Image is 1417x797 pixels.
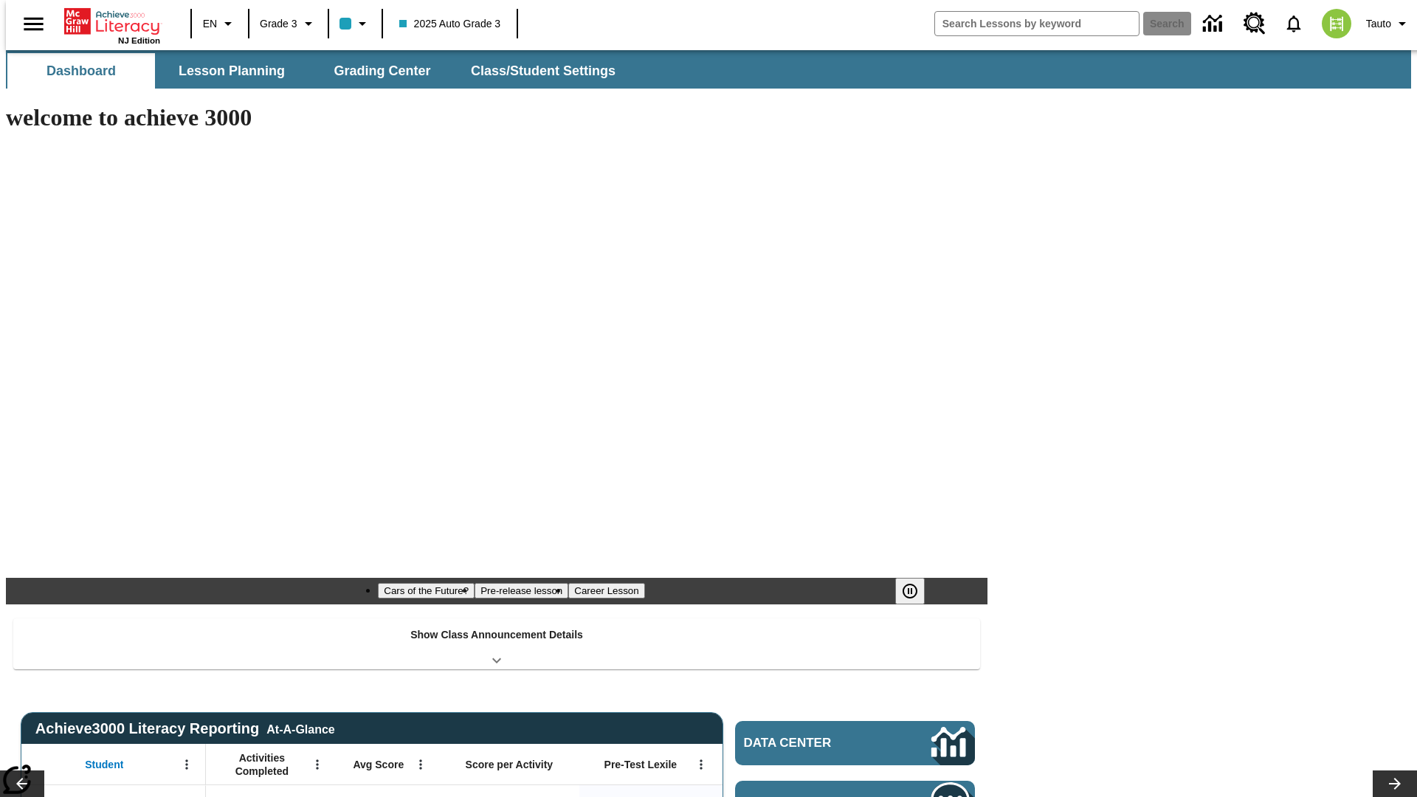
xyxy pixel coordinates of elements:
a: Home [64,7,160,36]
a: Resource Center, Will open in new tab [1235,4,1275,44]
button: Dashboard [7,53,155,89]
div: Pause [895,578,940,604]
p: Show Class Announcement Details [410,627,583,643]
button: Open Menu [176,753,198,776]
button: Language: EN, Select a language [196,10,244,37]
div: SubNavbar [6,53,629,89]
span: Score per Activity [466,758,554,771]
button: Class color is light blue. Change class color [334,10,377,37]
a: Data Center [1194,4,1235,44]
button: Grade: Grade 3, Select a grade [254,10,323,37]
span: Avg Score [353,758,404,771]
span: Achieve3000 Literacy Reporting [35,720,335,737]
span: Grade 3 [260,16,297,32]
button: Pause [895,578,925,604]
button: Open Menu [306,753,328,776]
button: Open Menu [690,753,712,776]
button: Open side menu [12,2,55,46]
button: Lesson Planning [158,53,306,89]
span: Pre-Test Lexile [604,758,678,771]
span: Tauto [1366,16,1391,32]
span: 2025 Auto Grade 3 [399,16,501,32]
span: Data Center [744,736,882,751]
button: Select a new avatar [1313,4,1360,43]
h1: welcome to achieve 3000 [6,104,987,131]
input: search field [935,12,1139,35]
span: Student [85,758,123,771]
div: Show Class Announcement Details [13,618,980,669]
button: Lesson carousel, Next [1373,770,1417,797]
span: NJ Edition [118,36,160,45]
button: Slide 3 Career Lesson [568,583,644,598]
div: At-A-Glance [266,720,334,736]
span: Activities Completed [213,751,311,778]
button: Slide 2 Pre-release lesson [475,583,568,598]
button: Grading Center [308,53,456,89]
button: Class/Student Settings [459,53,627,89]
button: Open Menu [410,753,432,776]
span: EN [203,16,217,32]
a: Data Center [735,721,975,765]
div: SubNavbar [6,50,1411,89]
button: Profile/Settings [1360,10,1417,37]
a: Notifications [1275,4,1313,43]
div: Home [64,5,160,45]
img: avatar image [1322,9,1351,38]
button: Slide 1 Cars of the Future? [378,583,475,598]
